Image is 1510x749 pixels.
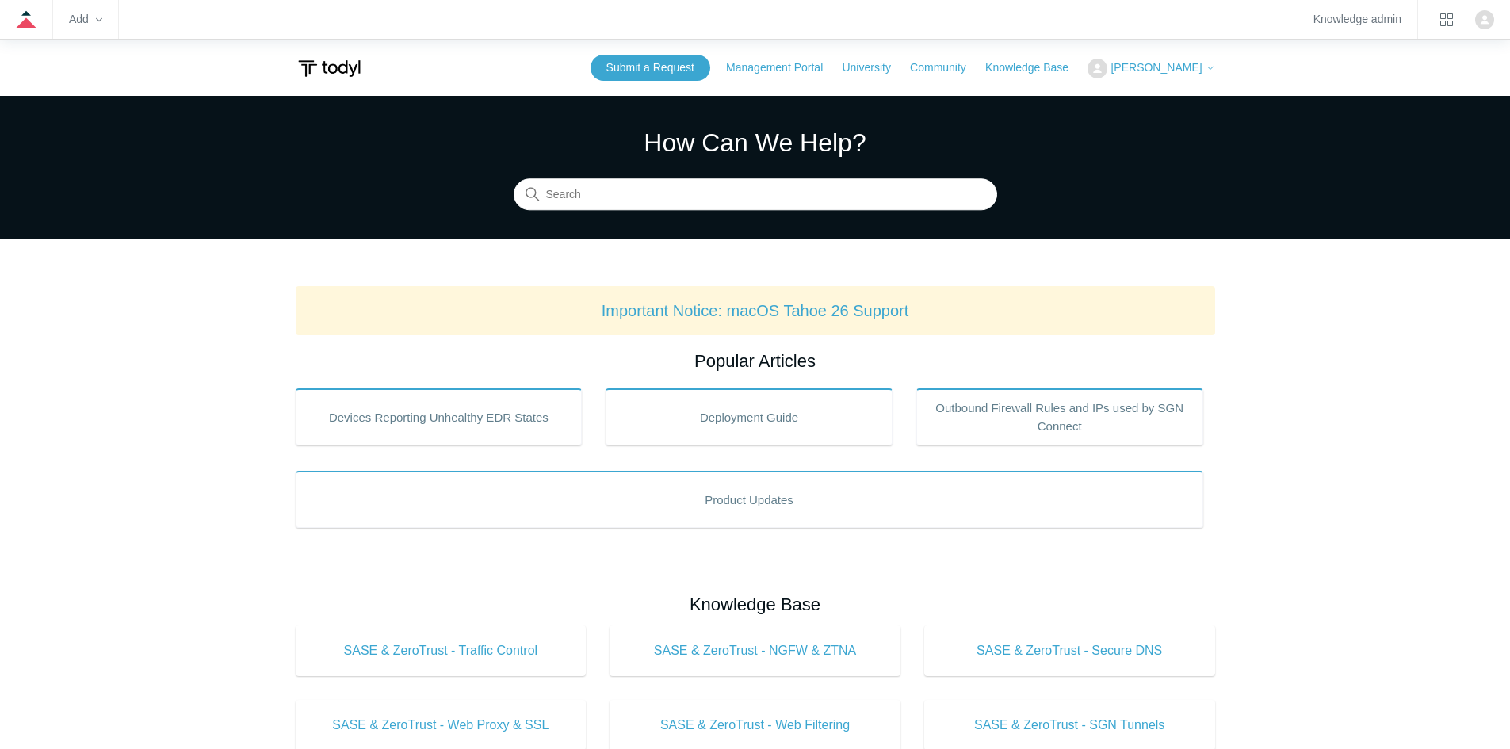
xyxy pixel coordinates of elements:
[916,388,1203,445] a: Outbound Firewall Rules and IPs used by SGN Connect
[69,15,102,24] zd-hc-trigger: Add
[296,625,587,676] a: SASE & ZeroTrust - Traffic Control
[591,55,710,81] a: Submit a Request
[602,302,909,319] a: Important Notice: macOS Tahoe 26 Support
[633,641,877,660] span: SASE & ZeroTrust - NGFW & ZTNA
[514,179,997,211] input: Search
[606,388,893,445] a: Deployment Guide
[610,625,900,676] a: SASE & ZeroTrust - NGFW & ZTNA
[319,716,563,735] span: SASE & ZeroTrust - Web Proxy & SSL
[296,591,1215,617] h2: Knowledge Base
[948,641,1191,660] span: SASE & ZeroTrust - Secure DNS
[1088,59,1214,78] button: [PERSON_NAME]
[726,59,839,76] a: Management Portal
[319,641,563,660] span: SASE & ZeroTrust - Traffic Control
[1313,15,1401,24] a: Knowledge admin
[296,348,1215,374] h2: Popular Articles
[514,124,997,162] h1: How Can We Help?
[296,388,583,445] a: Devices Reporting Unhealthy EDR States
[948,716,1191,735] span: SASE & ZeroTrust - SGN Tunnels
[924,625,1215,676] a: SASE & ZeroTrust - Secure DNS
[633,716,877,735] span: SASE & ZeroTrust - Web Filtering
[1111,61,1202,74] span: [PERSON_NAME]
[1475,10,1494,29] img: user avatar
[296,471,1203,528] a: Product Updates
[910,59,982,76] a: Community
[1475,10,1494,29] zd-hc-trigger: Click your profile icon to open the profile menu
[985,59,1084,76] a: Knowledge Base
[842,59,906,76] a: University
[296,54,363,83] img: Todyl Support Center Help Center home page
